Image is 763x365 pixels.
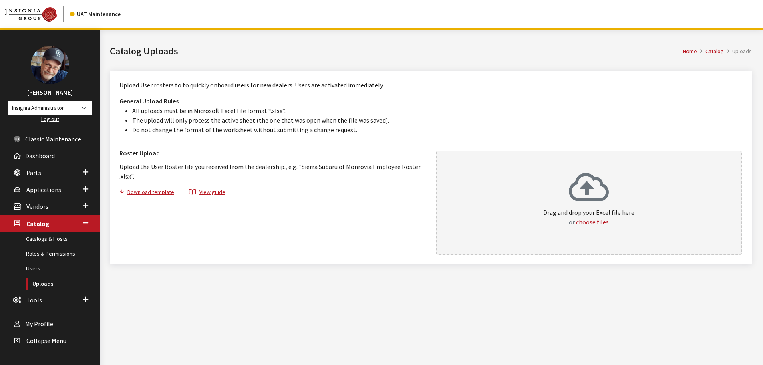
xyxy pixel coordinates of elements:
[26,169,41,177] span: Parts
[25,152,55,160] span: Dashboard
[119,96,742,106] h3: General Upload Rules
[26,186,61,194] span: Applications
[70,10,121,18] div: UAT Maintenance
[724,47,752,56] li: Uploads
[132,106,742,115] li: All uploads must be in Microsoft Excel file format “.xlsx”.
[41,115,59,123] a: Log out
[132,125,742,135] li: Do not change the format of the worksheet without submitting a change request.
[576,217,609,227] button: choose files
[25,135,81,143] span: Classic Maintenance
[132,115,742,125] li: The upload will only process the active sheet (the one that was open when the file was saved).
[182,188,232,199] button: View guide
[5,7,57,22] img: Catalog Maintenance
[26,203,48,211] span: Vendors
[119,80,742,90] p: Upload User rosters to to quickly onboard users for new dealers. Users are activated immediately.
[110,44,683,58] h1: Catalog Uploads
[26,337,66,345] span: Collapse Menu
[8,87,92,97] h3: [PERSON_NAME]
[26,220,49,228] span: Catalog
[119,188,181,199] button: Download template
[569,218,575,226] span: or
[119,162,426,181] p: Upload the User Roster file you received from the dealership., e.g. "Sierra Subaru of Monrovia Em...
[697,47,724,56] li: Catalog
[26,296,42,304] span: Tools
[31,46,69,84] img: Ray Goodwin
[683,48,697,55] a: Home
[543,208,634,227] p: Drag and drop your Excel file here
[5,6,70,22] a: Insignia Group logo
[119,148,426,158] h3: Roster Upload
[25,320,53,328] span: My Profile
